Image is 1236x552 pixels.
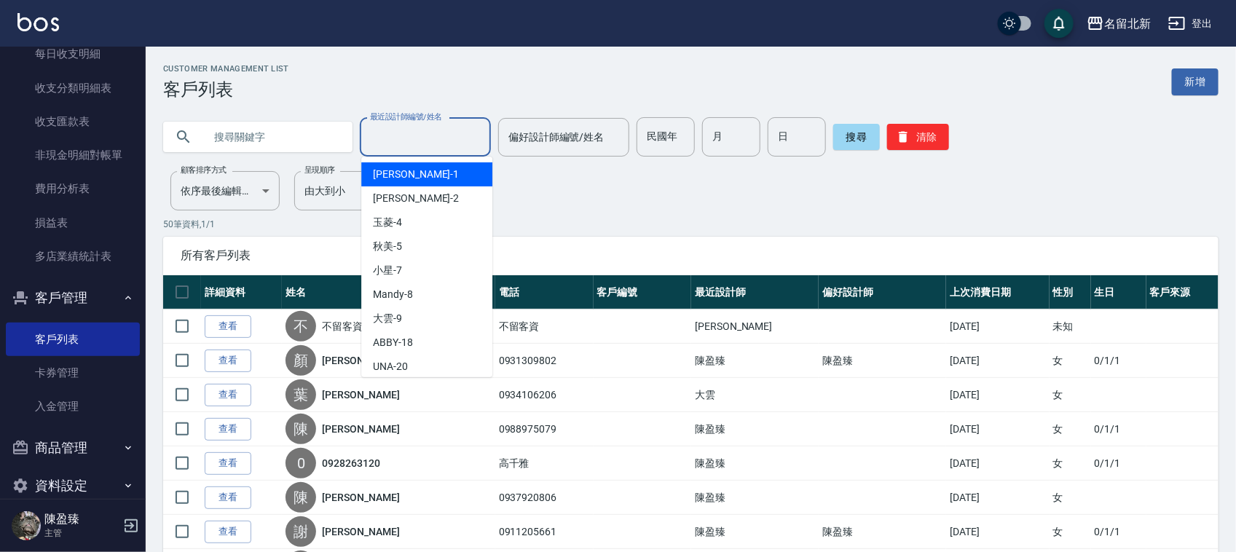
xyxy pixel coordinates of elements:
[495,515,594,549] td: 0911205661
[1050,309,1091,344] td: 未知
[495,481,594,515] td: 0937920806
[819,344,946,378] td: 陳盈臻
[322,353,399,368] a: [PERSON_NAME]
[691,344,819,378] td: 陳盈臻
[946,344,1049,378] td: [DATE]
[286,345,316,376] div: 顏
[1091,275,1146,309] th: 生日
[1091,344,1146,378] td: 0/1/1
[373,311,402,326] span: 大雲 -9
[322,490,399,505] a: [PERSON_NAME]
[204,117,341,157] input: 搜尋關鍵字
[1050,412,1091,446] td: 女
[1050,378,1091,412] td: 女
[163,64,289,74] h2: Customer Management List
[946,446,1049,481] td: [DATE]
[1104,15,1151,33] div: 名留北新
[1162,10,1219,37] button: 登出
[691,275,819,309] th: 最近設計師
[1050,275,1091,309] th: 性別
[6,105,140,138] a: 收支匯款表
[370,111,442,122] label: 最近設計師編號/姓名
[322,524,399,539] a: [PERSON_NAME]
[286,448,316,478] div: 0
[946,275,1049,309] th: 上次消費日期
[691,515,819,549] td: 陳盈臻
[286,311,316,342] div: 不
[286,379,316,410] div: 葉
[819,515,946,549] td: 陳盈臻
[282,275,495,309] th: 姓名
[833,124,880,150] button: 搜尋
[44,512,119,527] h5: 陳盈臻
[286,414,316,444] div: 陳
[322,319,363,334] a: 不留客資
[495,275,594,309] th: 電話
[1172,68,1219,95] a: 新增
[12,511,41,540] img: Person
[6,71,140,105] a: 收支分類明細表
[1081,9,1157,39] button: 名留北新
[286,516,316,547] div: 謝
[373,335,413,350] span: ABBY -18
[6,138,140,172] a: 非現金明細對帳單
[495,446,594,481] td: 高千雅
[201,275,282,309] th: 詳細資料
[205,350,251,372] a: 查看
[205,418,251,441] a: 查看
[373,191,459,206] span: [PERSON_NAME] -2
[322,422,399,436] a: [PERSON_NAME]
[294,171,404,210] div: 由大到小
[44,527,119,540] p: 主管
[691,309,819,344] td: [PERSON_NAME]
[205,452,251,475] a: 查看
[181,165,227,176] label: 顧客排序方式
[495,309,594,344] td: 不留客資
[205,384,251,406] a: 查看
[205,521,251,543] a: 查看
[1091,446,1146,481] td: 0/1/1
[495,412,594,446] td: 0988975079
[691,481,819,515] td: 陳盈臻
[163,218,1219,231] p: 50 筆資料, 1 / 1
[1050,515,1091,549] td: 女
[322,456,380,470] a: 0928263120
[495,378,594,412] td: 0934106206
[691,412,819,446] td: 陳盈臻
[322,387,399,402] a: [PERSON_NAME]
[594,275,692,309] th: 客戶編號
[6,240,140,273] a: 多店業績統計表
[373,263,402,278] span: 小星 -7
[1091,412,1146,446] td: 0/1/1
[1050,481,1091,515] td: 女
[946,412,1049,446] td: [DATE]
[373,359,408,374] span: UNA -20
[6,390,140,423] a: 入金管理
[946,309,1049,344] td: [DATE]
[373,167,459,182] span: [PERSON_NAME] -1
[6,356,140,390] a: 卡券管理
[819,275,946,309] th: 偏好設計師
[691,446,819,481] td: 陳盈臻
[6,429,140,467] button: 商品管理
[6,206,140,240] a: 損益表
[170,171,280,210] div: 依序最後編輯時間
[1050,446,1091,481] td: 女
[373,215,402,230] span: 玉菱 -4
[1091,515,1146,549] td: 0/1/1
[181,248,1201,263] span: 所有客戶列表
[946,515,1049,549] td: [DATE]
[6,172,140,205] a: 費用分析表
[691,378,819,412] td: 大雲
[163,79,289,100] h3: 客戶列表
[373,287,413,302] span: Mandy -8
[1044,9,1074,38] button: save
[6,467,140,505] button: 資料設定
[495,344,594,378] td: 0931309802
[946,481,1049,515] td: [DATE]
[205,315,251,338] a: 查看
[1050,344,1091,378] td: 女
[17,13,59,31] img: Logo
[373,239,402,254] span: 秋美 -5
[6,323,140,356] a: 客戶列表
